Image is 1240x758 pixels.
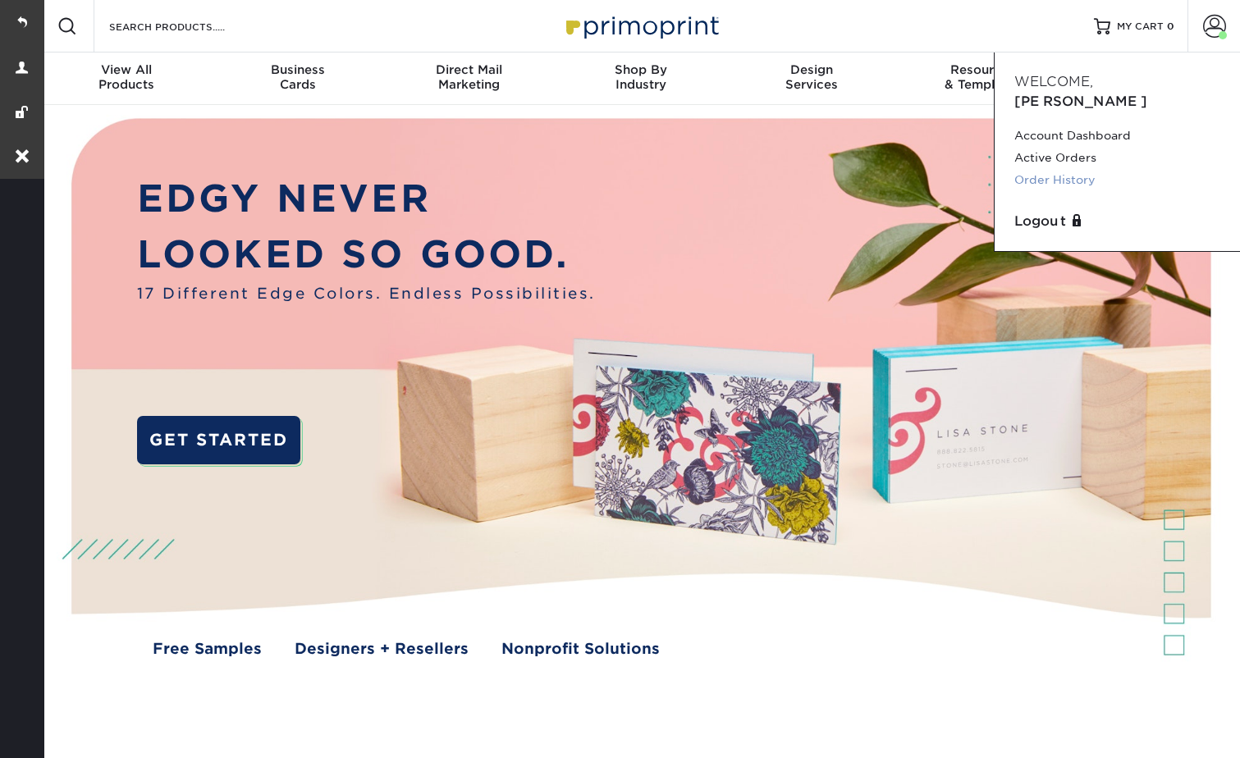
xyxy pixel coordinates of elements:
[383,62,555,92] div: Marketing
[1014,169,1220,191] a: Order History
[213,53,384,105] a: BusinessCards
[1014,94,1147,109] span: [PERSON_NAME]
[41,53,213,105] a: View AllProducts
[898,62,1069,92] div: & Templates
[383,53,555,105] a: Direct MailMarketing
[41,62,213,77] span: View All
[559,8,723,43] img: Primoprint
[501,637,660,660] a: Nonprofit Solutions
[898,53,1069,105] a: Resources& Templates
[1167,21,1174,32] span: 0
[137,171,596,226] p: EDGY NEVER
[108,16,268,36] input: SEARCH PRODUCTS.....
[213,62,384,92] div: Cards
[1117,20,1164,34] span: MY CART
[1014,74,1093,89] span: Welcome,
[898,62,1069,77] span: Resources
[555,62,726,92] div: Industry
[213,62,384,77] span: Business
[1014,147,1220,169] a: Active Orders
[1014,125,1220,147] a: Account Dashboard
[555,53,726,105] a: Shop ByIndustry
[137,226,596,282] p: LOOKED SO GOOD.
[295,637,469,660] a: Designers + Resellers
[137,282,596,304] span: 17 Different Edge Colors. Endless Possibilities.
[726,62,898,77] span: Design
[137,416,300,465] a: GET STARTED
[726,62,898,92] div: Services
[41,62,213,92] div: Products
[383,62,555,77] span: Direct Mail
[1014,212,1220,231] a: Logout
[153,637,262,660] a: Free Samples
[726,53,898,105] a: DesignServices
[555,62,726,77] span: Shop By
